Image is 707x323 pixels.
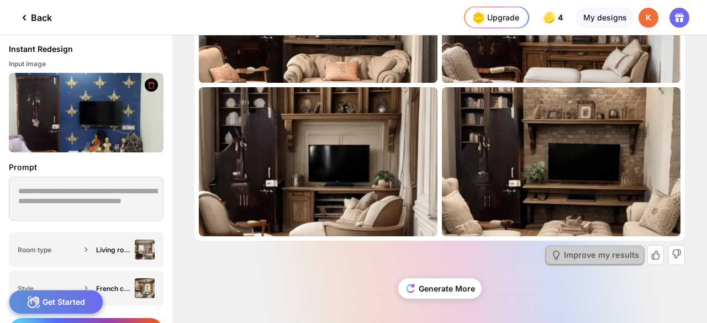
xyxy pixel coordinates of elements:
[18,11,52,24] div: Back
[576,8,634,28] div: My designs
[558,13,565,22] span: 4
[469,9,519,27] div: Upgrade
[9,161,163,173] div: Prompt
[96,284,130,293] div: French country
[639,8,658,28] div: K
[9,290,103,314] div: Get Started
[469,9,487,27] img: upgrade-nav-btn-icon.gif
[9,44,73,54] div: Instant Redesign
[9,60,163,68] div: Input image
[18,246,81,254] div: Room type
[564,251,639,259] div: Improve my results
[18,284,81,293] div: Style
[398,278,482,299] div: Generate More
[96,246,130,254] div: Living room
